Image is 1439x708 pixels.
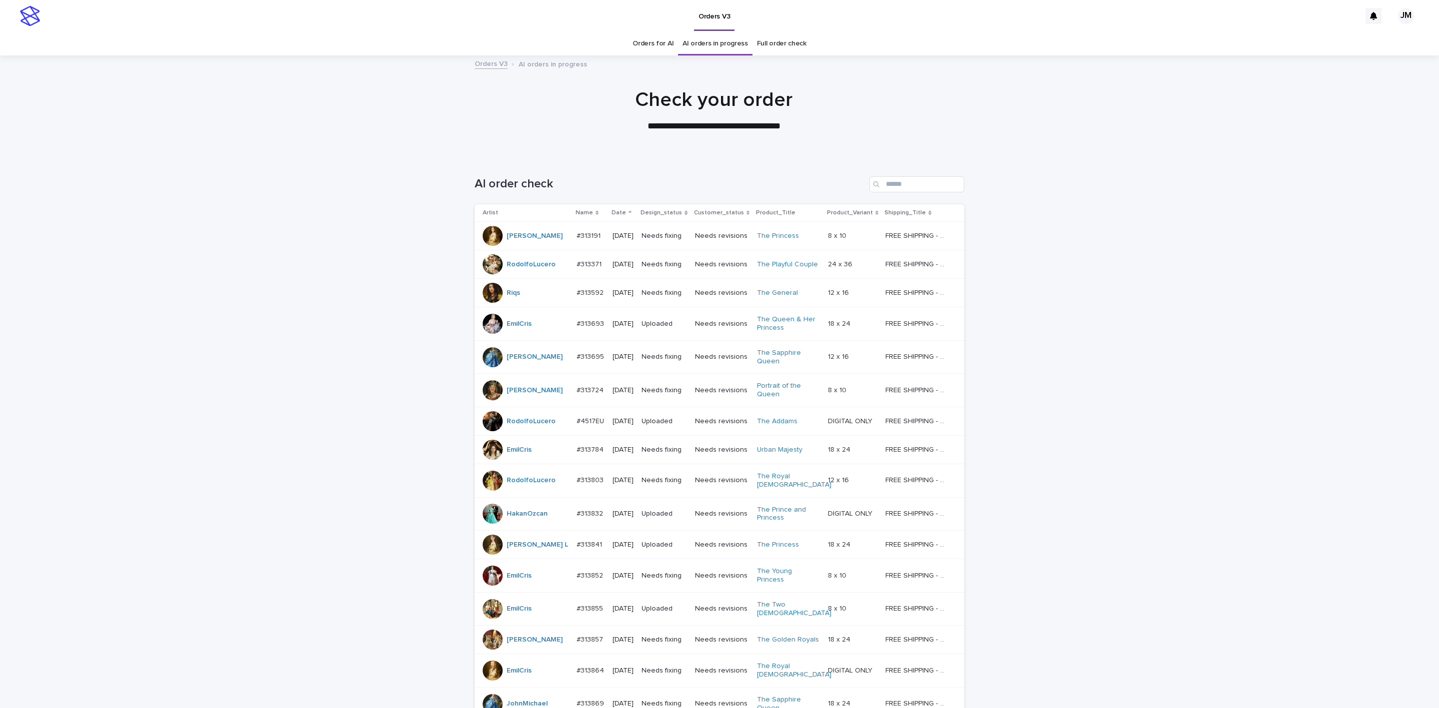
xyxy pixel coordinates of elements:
h1: AI order check [475,177,865,191]
p: [DATE] [613,289,634,297]
p: 12 x 16 [828,287,851,297]
p: Needs revisions [695,700,749,708]
div: Search [869,176,964,192]
p: Needs revisions [695,417,749,426]
p: FREE SHIPPING - preview in 1-2 business days, after your approval delivery will take 5-10 b.d. [885,318,950,328]
a: The Royal [DEMOGRAPHIC_DATA] [757,662,831,679]
p: 8 x 10 [828,603,848,613]
p: FREE SHIPPING - preview in 1-2 business days, after your approval delivery will take 5-10 b.d. [885,351,950,361]
a: EmilCris [507,605,532,613]
a: The Young Princess [757,567,819,584]
tr: RodolfoLucero #4517EU#4517EU [DATE]UploadedNeeds revisionsThe Addams DIGITAL ONLYDIGITAL ONLY FRE... [475,407,964,435]
p: Uploaded [642,605,687,613]
a: AI orders in progress [683,32,748,55]
p: 18 x 24 [828,634,852,644]
p: 12 x 16 [828,351,851,361]
tr: RodolfoLucero #313371#313371 [DATE]Needs fixingNeeds revisionsThe Playful Couple 24 x 3624 x 36 F... [475,250,964,279]
tr: HakanOzcan #313832#313832 [DATE]UploadedNeeds revisionsThe Prince and Princess DIGITAL ONLYDIGITA... [475,497,964,531]
p: FREE SHIPPING - preview in 1-2 business days, after your approval delivery will take 5-10 b.d. [885,287,950,297]
p: DIGITAL ONLY [828,665,874,675]
p: #313869 [577,698,606,708]
p: FREE SHIPPING - preview in 1-2 business days, after your approval delivery will take 5-10 b.d. [885,570,950,580]
p: Needs revisions [695,476,749,485]
p: #313857 [577,634,605,644]
tr: RodolfoLucero #313803#313803 [DATE]Needs fixingNeeds revisionsThe Royal [DEMOGRAPHIC_DATA] 12 x 1... [475,464,964,497]
a: Riqs [507,289,520,297]
p: Uploaded [642,510,687,518]
p: [DATE] [613,232,634,240]
p: Needs fixing [642,446,687,454]
a: RodolfoLucero [507,260,556,269]
p: DIGITAL ONLY [828,415,874,426]
p: #313855 [577,603,605,613]
p: [DATE] [613,320,634,328]
a: Orders V3 [475,57,508,69]
p: Needs fixing [642,353,687,361]
p: Needs revisions [695,667,749,675]
tr: EmilCris #313784#313784 [DATE]Needs fixingNeeds revisionsUrban Majesty 18 x 2418 x 24 FREE SHIPPI... [475,435,964,464]
p: Shipping_Title [884,207,926,218]
p: 18 x 24 [828,698,852,708]
p: FREE SHIPPING - preview in 1-2 business days, after your approval delivery will take 5-10 b.d. [885,474,950,485]
p: Needs fixing [642,232,687,240]
p: Needs revisions [695,636,749,644]
p: Product_Variant [827,207,873,218]
p: Product_Title [756,207,795,218]
tr: EmilCris #313693#313693 [DATE]UploadedNeeds revisionsThe Queen & Her Princess 18 x 2418 x 24 FREE... [475,307,964,341]
a: The Sapphire Queen [757,349,819,366]
p: [DATE] [613,260,634,269]
p: Needs revisions [695,541,749,549]
p: Needs revisions [695,510,749,518]
p: FREE SHIPPING - preview in 1-2 business days, after your approval delivery will take 5-10 b.d. [885,230,950,240]
tr: EmilCris #313852#313852 [DATE]Needs fixingNeeds revisionsThe Young Princess 8 x 108 x 10 FREE SHI... [475,559,964,593]
p: [DATE] [613,476,634,485]
a: The Prince and Princess [757,506,819,523]
p: 18 x 24 [828,444,852,454]
p: FREE SHIPPING - preview in 1-2 business days, after your approval delivery will take 5-10 b.d. [885,258,950,269]
p: 24 x 36 [828,258,854,269]
p: 18 x 24 [828,539,852,549]
p: #313695 [577,351,606,361]
p: #313841 [577,539,604,549]
p: FREE SHIPPING - preview in 1-2 business days, after your approval delivery will take 5-10 b.d. [885,444,950,454]
p: FREE SHIPPING - preview in 1-2 business days, after your approval delivery will take 5-10 b.d. [885,603,950,613]
p: [DATE] [613,446,634,454]
p: #313592 [577,287,606,297]
tr: Riqs #313592#313592 [DATE]Needs fixingNeeds revisionsThe General 12 x 1612 x 16 FREE SHIPPING - p... [475,279,964,307]
a: [PERSON_NAME] [507,353,563,361]
p: Needs fixing [642,260,687,269]
p: [DATE] [613,510,634,518]
p: [DATE] [613,572,634,580]
p: Needs fixing [642,476,687,485]
p: AI orders in progress [519,58,587,69]
p: Needs revisions [695,260,749,269]
img: stacker-logo-s-only.png [20,6,40,26]
a: The General [757,289,798,297]
p: #313371 [577,258,604,269]
p: [DATE] [613,667,634,675]
p: FREE SHIPPING - preview in 1-2 business days, after your approval delivery will take 5-10 b.d. [885,634,950,644]
p: #313724 [577,384,606,395]
tr: [PERSON_NAME] #313695#313695 [DATE]Needs fixingNeeds revisionsThe Sapphire Queen 12 x 1612 x 16 F... [475,340,964,374]
p: Needs fixing [642,289,687,297]
a: [PERSON_NAME] L [507,541,568,549]
p: #313803 [577,474,606,485]
p: #313832 [577,508,605,518]
a: [PERSON_NAME] [507,636,563,644]
p: [DATE] [613,636,634,644]
p: FREE SHIPPING - preview in 1-2 business days, after your approval delivery will take 5-10 b.d. [885,508,950,518]
a: RodolfoLucero [507,476,556,485]
p: [DATE] [613,353,634,361]
p: #313693 [577,318,606,328]
a: The Princess [757,541,799,549]
p: Needs revisions [695,446,749,454]
a: EmilCris [507,667,532,675]
a: EmilCris [507,572,532,580]
p: #4517EU [577,415,606,426]
a: Urban Majesty [757,446,802,454]
div: JM [1398,8,1414,24]
a: RodolfoLucero [507,417,556,426]
p: Needs fixing [642,572,687,580]
p: FREE SHIPPING - preview in 1-2 business days, after your approval delivery will take 5-10 b.d. [885,665,950,675]
a: Full order check [757,32,806,55]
